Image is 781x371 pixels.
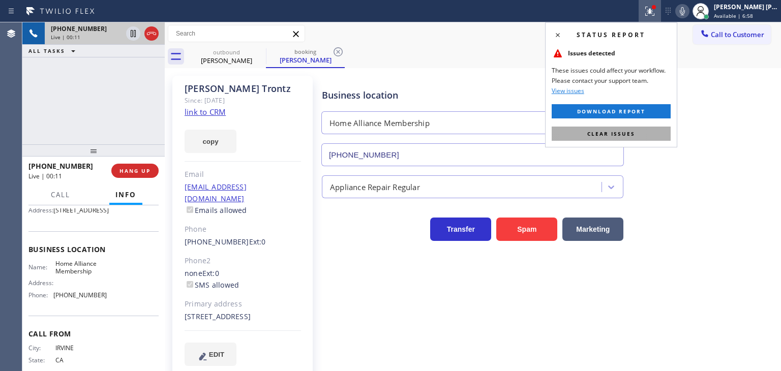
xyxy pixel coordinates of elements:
div: [PERSON_NAME] [267,55,344,65]
div: [PERSON_NAME] [188,56,265,65]
button: Mute [675,4,689,18]
input: Phone Number [321,143,624,166]
div: [PERSON_NAME] Trontz [185,83,301,95]
button: ALL TASKS [22,45,85,57]
div: Phone [185,224,301,235]
span: Home Alliance Membership [55,260,106,275]
button: Call to Customer [693,25,771,44]
div: Since: [DATE] [185,95,301,106]
button: Hang up [144,26,159,41]
div: none [185,268,301,291]
input: SMS allowed [187,281,193,288]
button: copy [185,130,236,153]
div: Primary address [185,298,301,310]
a: [PHONE_NUMBER] [185,237,249,246]
span: [PHONE_NUMBER] [53,291,107,299]
div: Larry Smith [188,45,265,68]
a: [EMAIL_ADDRESS][DOMAIN_NAME] [185,182,247,203]
div: Jeffrey Trontz [267,45,344,67]
span: City: [28,344,55,352]
span: Phone: [28,291,53,299]
span: Call From [28,329,159,338]
span: Business location [28,244,159,254]
button: Hold Customer [126,26,140,41]
input: Search [168,25,305,42]
label: Emails allowed [185,205,247,215]
span: Live | 00:11 [51,34,80,41]
span: Call [51,190,70,199]
div: [STREET_ADDRESS] [185,311,301,323]
div: Phone2 [185,255,301,267]
span: [PHONE_NUMBER] [51,24,107,33]
button: Call [45,185,76,205]
span: IRVINE [55,344,106,352]
span: [STREET_ADDRESS] [53,206,109,214]
button: Transfer [430,218,491,241]
span: Info [115,190,136,199]
span: Ext: 0 [249,237,266,246]
button: Marketing [562,218,623,241]
span: [PHONE_NUMBER] [28,161,93,171]
input: Emails allowed [187,206,193,213]
div: Email [185,169,301,180]
span: Address: [28,279,55,287]
button: Info [109,185,142,205]
div: Appliance Repair Regular [330,181,420,193]
span: Available | 6:58 [714,12,753,19]
span: State: [28,356,55,364]
span: Address: [28,206,53,214]
span: HANG UP [119,167,151,174]
div: Home Alliance Membership [329,117,430,129]
button: EDIT [185,343,236,366]
button: HANG UP [111,164,159,178]
label: SMS allowed [185,280,239,290]
span: EDIT [209,351,224,358]
span: ALL TASKS [28,47,65,54]
a: link to CRM [185,107,226,117]
div: booking [267,48,344,55]
div: outbound [188,48,265,56]
div: [PERSON_NAME] [PERSON_NAME] [714,3,778,11]
div: Business location [322,88,623,102]
span: CA [55,356,106,364]
span: Ext: 0 [202,268,219,278]
span: Live | 00:11 [28,172,62,180]
button: Spam [496,218,557,241]
span: Call to Customer [711,30,764,39]
span: Name: [28,263,55,271]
